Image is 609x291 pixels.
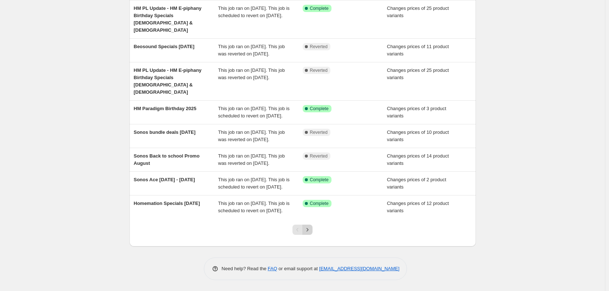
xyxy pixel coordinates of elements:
[134,5,202,33] span: HM PL Update - HM E-piphany Birthday Specials [DEMOGRAPHIC_DATA] & [DEMOGRAPHIC_DATA]
[218,5,290,18] span: This job ran on [DATE]. This job is scheduled to revert on [DATE].
[387,153,449,166] span: Changes prices of 14 product variants
[134,201,200,206] span: Homemation Specials [DATE]
[134,153,200,166] span: Sonos Back to school Promo August
[387,201,449,213] span: Changes prices of 12 product variants
[218,44,285,57] span: This job ran on [DATE]. This job was reverted on [DATE].
[134,129,196,135] span: Sonos bundle deals [DATE]
[310,5,329,11] span: Complete
[310,106,329,112] span: Complete
[387,106,446,119] span: Changes prices of 3 product variants
[387,5,449,18] span: Changes prices of 25 product variants
[310,129,328,135] span: Reverted
[387,177,446,190] span: Changes prices of 2 product variants
[310,67,328,73] span: Reverted
[310,177,329,183] span: Complete
[310,153,328,159] span: Reverted
[218,67,285,80] span: This job ran on [DATE]. This job was reverted on [DATE].
[222,266,268,271] span: Need help? Read the
[134,177,195,182] span: Sonos Ace [DATE] - [DATE]
[277,266,319,271] span: or email support at
[387,129,449,142] span: Changes prices of 10 product variants
[218,177,290,190] span: This job ran on [DATE]. This job is scheduled to revert on [DATE].
[218,129,285,142] span: This job ran on [DATE]. This job was reverted on [DATE].
[292,225,313,235] nav: Pagination
[310,44,328,50] span: Reverted
[218,201,290,213] span: This job ran on [DATE]. This job is scheduled to revert on [DATE].
[218,106,290,119] span: This job ran on [DATE]. This job is scheduled to revert on [DATE].
[134,67,202,95] span: HM PL Update - HM E-piphany Birthday Specials [DEMOGRAPHIC_DATA] & [DEMOGRAPHIC_DATA]
[268,266,277,271] a: FAQ
[310,201,329,206] span: Complete
[134,44,195,49] span: Beosound Specials [DATE]
[218,153,285,166] span: This job ran on [DATE]. This job was reverted on [DATE].
[319,266,399,271] a: [EMAIL_ADDRESS][DOMAIN_NAME]
[387,67,449,80] span: Changes prices of 25 product variants
[387,44,449,57] span: Changes prices of 11 product variants
[134,106,197,111] span: HM Paradigm Birthday 2025
[302,225,313,235] button: Next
